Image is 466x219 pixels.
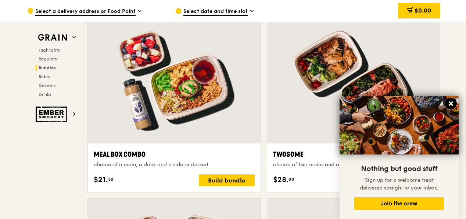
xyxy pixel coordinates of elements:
img: Grain web logo [36,31,69,44]
span: Select date and time slot [183,8,248,16]
span: Select a delivery address or Food Point [35,8,136,16]
div: choice of two mains and an option of drinks, desserts and sides [273,161,434,168]
span: Nothing but good stuff [361,164,437,173]
button: Close [445,98,457,109]
span: Highlights [39,48,60,53]
span: Sign up for a welcome treat delivered straight to your inbox. [360,177,438,191]
button: Join the crew [354,197,444,210]
img: Ember Smokery web logo [36,107,69,122]
div: Meal Box Combo [94,149,255,160]
span: Regulars [39,56,57,62]
span: Drinks [39,92,51,97]
span: 00 [288,176,294,182]
span: Sides [39,74,50,79]
span: Bundles [39,65,56,70]
span: $28. [273,174,288,185]
span: $21. [94,174,108,185]
div: choice of a main, a drink and a side or dessert [94,161,255,168]
div: Build bundle [199,174,255,186]
div: Twosome [273,149,434,160]
span: $0.00 [415,7,431,14]
img: DSC07876-Edit02-Large.jpeg [340,96,459,154]
span: Desserts [39,83,55,88]
span: 50 [108,176,114,182]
